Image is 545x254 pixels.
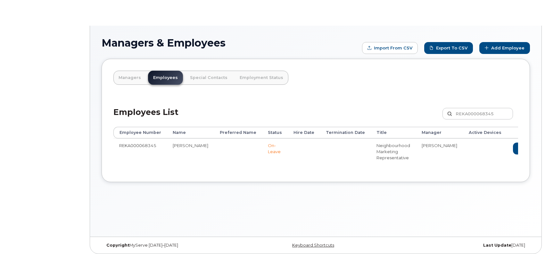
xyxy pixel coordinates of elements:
td: [PERSON_NAME] [167,138,214,164]
a: Edit [513,143,537,154]
th: Active Devices [463,127,507,138]
th: Name [167,127,214,138]
div: MyServe [DATE]–[DATE] [102,243,244,248]
a: Managers [113,71,146,85]
a: Special Contacts [185,71,233,85]
a: Export to CSV [424,42,473,54]
td: REKA000068345 [113,138,167,164]
li: [PERSON_NAME] [422,143,457,149]
span: On-Leave [268,143,281,154]
form: Import from CSV [362,42,418,54]
a: Keyboard Shortcuts [292,243,334,248]
a: Employees [148,71,183,85]
strong: Copyright [106,243,129,248]
th: Manager [416,127,463,138]
h2: Employees List [113,108,178,127]
th: Employee Number [113,127,167,138]
a: Employment Status [235,71,288,85]
th: Title [371,127,416,138]
th: Status [262,127,288,138]
th: Hire Date [288,127,320,138]
h1: Managers & Employees [102,37,359,48]
strong: Last Update [483,243,511,248]
td: Neighbourhood Marketing Representative [371,138,416,164]
th: Preferred Name [214,127,262,138]
div: [DATE] [387,243,530,248]
a: Add Employee [479,42,530,54]
th: Termination Date [320,127,371,138]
